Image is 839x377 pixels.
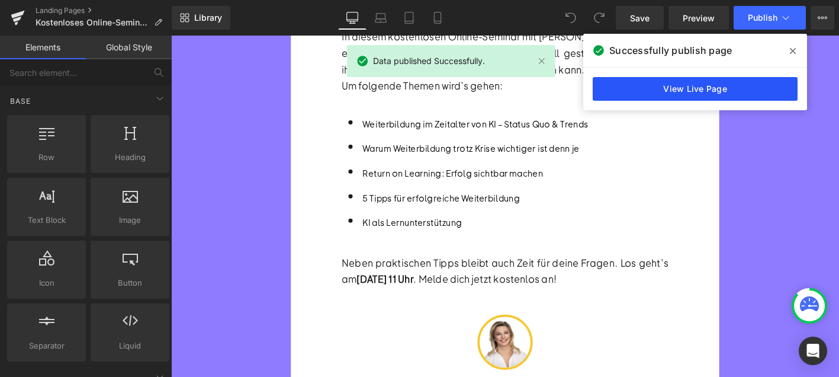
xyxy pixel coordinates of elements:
[734,6,806,30] button: Publish
[36,18,149,27] span: Kostenloses Online-Seminar | Künstliche Intelligenz
[799,337,827,365] div: Open Intercom Messenger
[194,12,222,23] span: Library
[183,235,533,270] div: Neben praktischen Tipps bleibt auch Zeit für deine Fragen. Los geht’s am . Melde dich jetzt koste...
[423,6,452,30] a: Mobile
[338,6,367,30] a: Desktop
[367,6,395,30] a: Laptop
[205,114,438,127] font: Warum Weiterbildung trotz Krise wichtiger ist denn je
[86,36,172,59] a: Global Style
[94,277,166,289] span: Button
[587,6,611,30] button: Redo
[205,194,312,206] font: KI als Lernunterstützung
[94,340,166,352] span: Liquid
[593,77,798,101] a: View Live Page
[11,340,82,352] span: Separator
[36,6,172,15] a: Landing Pages
[373,55,485,68] span: Data published Successfully.
[811,6,834,30] button: More
[9,95,32,107] span: Base
[205,141,399,154] font: Return on Learning: Erfolg sichtbar machen
[11,277,82,289] span: Icon
[748,13,777,23] span: Publish
[11,214,82,226] span: Text Block
[205,168,374,180] font: 5 Tipps für erfolgreiche Weiterbildung
[395,6,423,30] a: Tablet
[183,45,533,63] div: Um folgende Themen wird’s gehen:
[630,12,650,24] span: Save
[559,6,583,30] button: Undo
[172,6,230,30] a: New Library
[94,151,166,164] span: Heading
[668,6,729,30] a: Preview
[199,254,260,267] strong: [DATE] 11 Uhr
[205,88,448,101] font: Weiterbildung im Zeitalter von KI – Status Quo & Trends
[683,12,715,24] span: Preview
[11,151,82,164] span: Row
[94,214,166,226] span: Image
[609,43,732,57] span: Successfully publish page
